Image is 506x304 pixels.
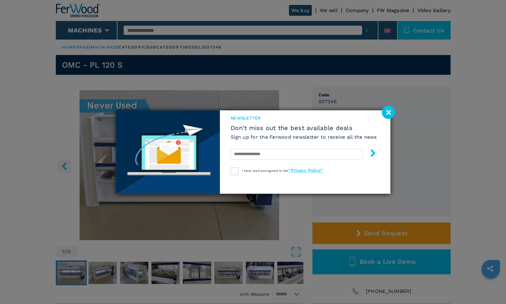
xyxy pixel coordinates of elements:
button: submit-button [363,147,377,161]
span: I have read and agreed to the [242,169,323,172]
h6: Sign up for the Ferwood newsletter to receive all the news [231,133,377,141]
a: “Privacy Policy” [288,168,323,173]
span: newsletter [231,115,377,121]
span: Don't miss out the best available deals [231,124,377,132]
img: Newsletter image [116,110,220,194]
